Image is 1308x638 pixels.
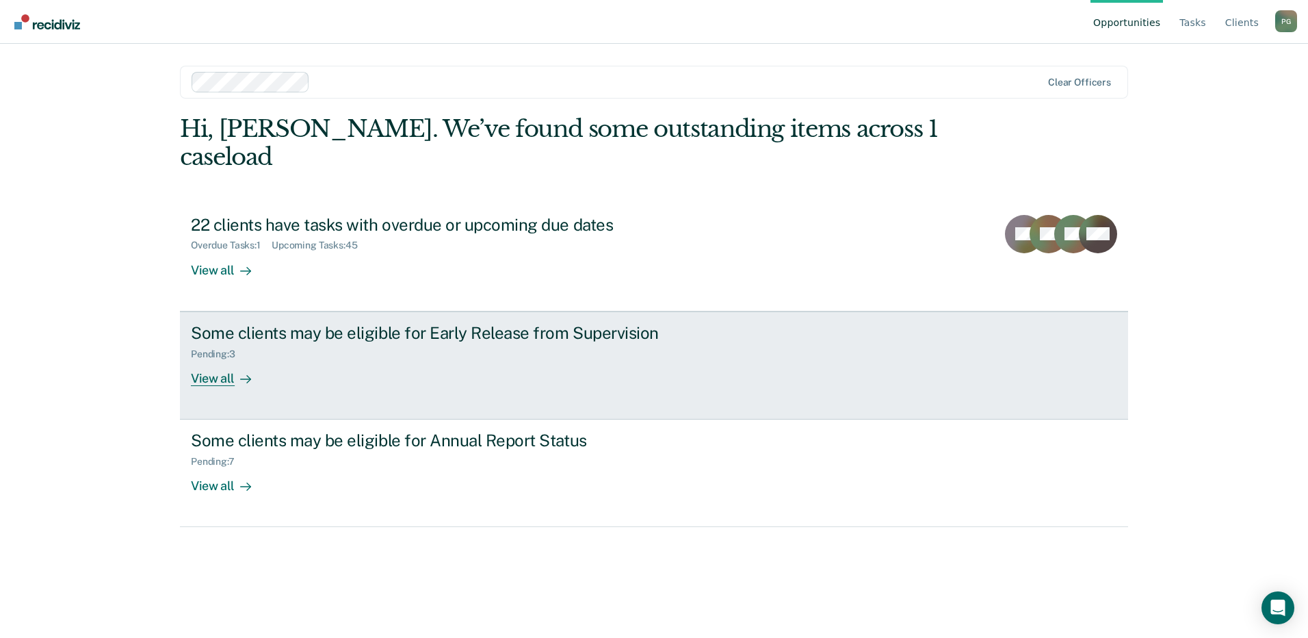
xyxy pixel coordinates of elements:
[180,204,1128,311] a: 22 clients have tasks with overdue or upcoming due datesOverdue Tasks:1Upcoming Tasks:45View all
[191,348,246,360] div: Pending : 3
[191,323,671,343] div: Some clients may be eligible for Early Release from Supervision
[272,240,369,251] div: Upcoming Tasks : 45
[1275,10,1297,32] button: Profile dropdown button
[191,359,267,386] div: View all
[191,431,671,450] div: Some clients may be eligible for Annual Report Status
[191,251,267,278] div: View all
[191,215,671,235] div: 22 clients have tasks with overdue or upcoming due dates
[1048,77,1111,88] div: Clear officers
[180,311,1128,420] a: Some clients may be eligible for Early Release from SupervisionPending:3View all
[191,456,246,468] div: Pending : 7
[180,420,1128,527] a: Some clients may be eligible for Annual Report StatusPending:7View all
[1275,10,1297,32] div: P G
[180,115,939,171] div: Hi, [PERSON_NAME]. We’ve found some outstanding items across 1 caseload
[191,468,267,494] div: View all
[1261,591,1294,624] div: Open Intercom Messenger
[14,14,80,29] img: Recidiviz
[191,240,272,251] div: Overdue Tasks : 1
